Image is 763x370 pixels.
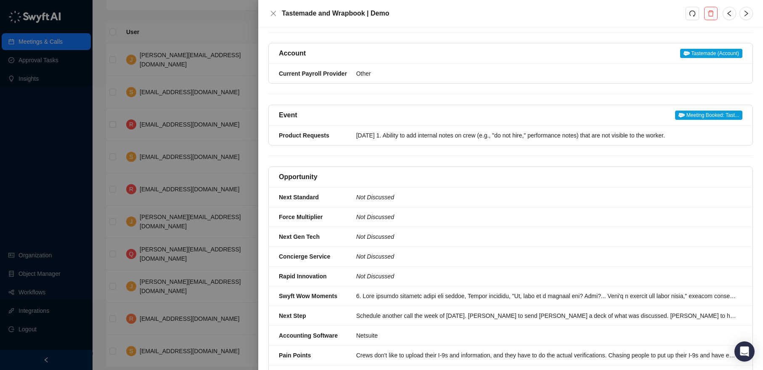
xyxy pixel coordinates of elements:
strong: Product Requests [279,132,329,139]
div: Other [356,69,737,78]
a: Meeting Booked: Tast... [675,110,742,120]
div: Netsuite [356,331,737,340]
i: Not Discussed [356,273,394,280]
span: left [726,10,733,17]
strong: Next Gen Tech [279,233,320,240]
strong: Swyft Wow Moments [279,293,337,299]
span: Meeting Booked: Tast... [675,111,742,120]
div: Crews don't like to upload their I-9s and information, and they have to do the actual verificatio... [356,351,737,360]
div: 6. Lore ipsumdo sitametc adipi eli seddoe, Tempor incididu, "Ut, labo et d magnaal eni? Admi?... ... [356,291,737,301]
strong: Force Multiplier [279,214,323,220]
i: Not Discussed [356,194,394,201]
strong: Next Standard [279,194,319,201]
span: delete [707,10,714,17]
span: redo [689,10,696,17]
h5: Event [279,110,297,120]
h5: Account [279,48,306,58]
div: Open Intercom Messenger [734,341,755,362]
div: [DATE] 1. Ability to add internal notes on crew (e.g., "do not hire," performance notes) that are... [356,131,737,140]
strong: Concierge Service [279,253,330,260]
i: Not Discussed [356,214,394,220]
span: close [270,10,277,17]
strong: Current Payroll Provider [279,70,347,77]
i: Not Discussed [356,253,394,260]
a: Tastemade (Account) [680,48,742,58]
strong: Accounting Software [279,332,338,339]
i: Not Discussed [356,233,394,240]
strong: Rapid Innovation [279,273,327,280]
button: Close [268,8,278,18]
h5: Tastemade and Wrapbook | Demo [282,8,686,18]
strong: Next Step [279,312,306,319]
span: Tastemade (Account) [680,49,742,58]
h5: Opportunity [279,172,318,182]
div: Schedule another call the week of [DATE]. [PERSON_NAME] to send [PERSON_NAME] a deck of what was ... [356,311,737,320]
strong: Pain Points [279,352,311,359]
span: right [743,10,750,17]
